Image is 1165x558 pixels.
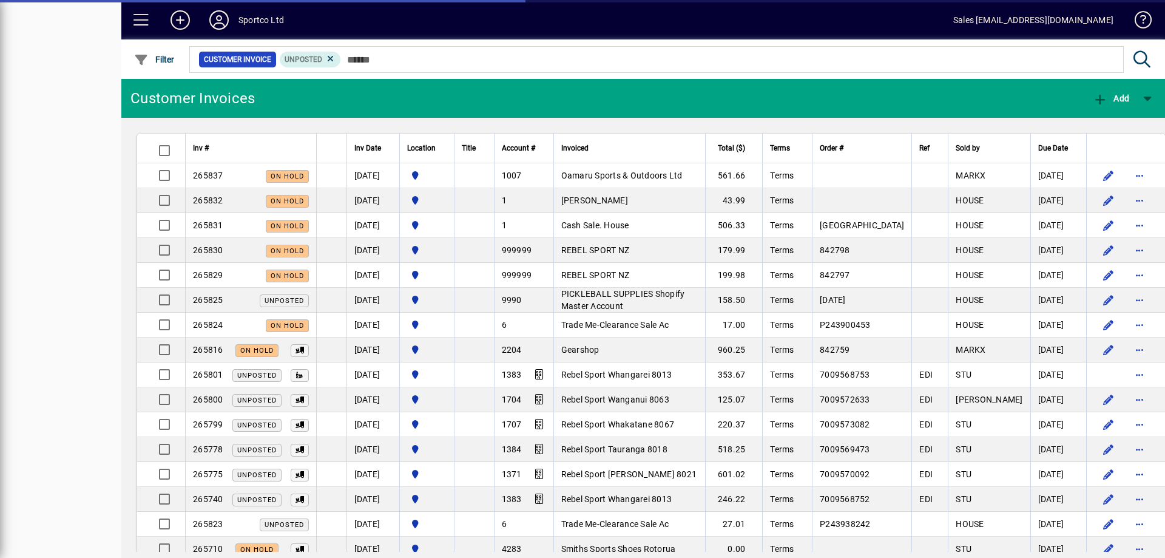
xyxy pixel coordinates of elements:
span: [PERSON_NAME] [561,196,628,205]
span: 265710 [193,544,223,554]
span: 265831 [193,220,223,230]
td: 125.07 [705,387,763,412]
span: On hold [271,272,304,280]
div: Customer Invoices [130,89,255,108]
span: Terms [770,395,794,404]
button: More options [1130,340,1150,359]
span: HOUSE [956,220,984,230]
span: 7009570092 [820,469,870,479]
button: Edit [1099,216,1118,235]
span: Sportco Ltd Warehouse [407,468,447,481]
span: 265829 [193,270,223,280]
div: Title [462,141,487,155]
mat-chip: Customer Invoice Status: Unposted [280,52,341,67]
span: Sportco Ltd Warehouse [407,517,447,531]
span: Unposted [237,471,277,479]
button: Edit [1099,514,1118,534]
span: Unposted [237,372,277,379]
span: 265823 [193,519,223,529]
span: Rebel Sport Wanganui 8063 [561,395,669,404]
span: HOUSE [956,295,984,305]
button: Filter [131,49,178,70]
button: Edit [1099,415,1118,434]
span: 1 [502,196,507,205]
span: 265778 [193,444,223,454]
span: Unposted [265,521,304,529]
td: [DATE] [346,288,399,313]
span: 1704 [502,395,522,404]
span: Sportco Ltd Warehouse [407,343,447,356]
td: [DATE] [346,238,399,263]
span: EDI [919,370,933,379]
button: Add [1090,87,1132,109]
span: STU [956,444,971,454]
span: Filter [134,55,175,64]
td: [DATE] [1030,437,1086,462]
div: Invoiced [561,141,698,155]
div: Account # [502,141,546,155]
button: More options [1130,390,1150,409]
button: More options [1130,365,1150,384]
span: Terms [770,544,794,554]
td: [DATE] [346,263,399,288]
td: 43.99 [705,188,763,213]
span: Sportco Ltd Warehouse [407,443,447,456]
button: More options [1130,464,1150,484]
td: [DATE] [1030,213,1086,238]
span: 4283 [502,544,522,554]
span: Rebel Sport Whangarei 8013 [561,494,672,504]
td: [DATE] [1030,238,1086,263]
div: Due Date [1038,141,1079,155]
span: Sportco Ltd Warehouse [407,243,447,257]
span: Unposted [237,421,277,429]
td: 220.37 [705,412,763,437]
span: 9990 [502,295,522,305]
td: [DATE] [1030,362,1086,387]
td: [DATE] [346,213,399,238]
span: 7009572633 [820,395,870,404]
span: Terms [770,295,794,305]
span: Trade Me-Clearance Sale Ac [561,519,669,529]
span: 1384 [502,444,522,454]
button: Add [161,9,200,31]
span: Sportco Ltd Warehouse [407,542,447,556]
span: HOUSE [956,196,984,205]
td: 17.00 [705,313,763,338]
span: Add [1093,94,1129,103]
span: Sportco Ltd Warehouse [407,194,447,207]
div: Inv Date [354,141,392,155]
span: 265799 [193,420,223,429]
span: Unposted [265,297,304,305]
span: 265740 [193,494,223,504]
span: Sportco Ltd Warehouse [407,393,447,406]
span: STU [956,370,971,379]
td: 960.25 [705,338,763,362]
td: [DATE] [1030,462,1086,487]
span: On hold [240,347,274,355]
span: On hold [271,197,304,205]
span: EDI [919,395,933,404]
span: MARKX [956,345,985,355]
span: 265816 [193,345,223,355]
span: HOUSE [956,320,984,330]
td: 601.02 [705,462,763,487]
button: Edit [1099,440,1118,459]
span: Customer Invoice [204,53,271,66]
button: More options [1130,290,1150,310]
button: More options [1130,415,1150,434]
span: STU [956,494,971,504]
span: 1383 [502,494,522,504]
span: P243938242 [820,519,871,529]
span: Unposted [237,496,277,504]
span: Sportco Ltd Warehouse [407,318,447,332]
td: 561.66 [705,163,763,188]
span: 265775 [193,469,223,479]
button: Edit [1099,340,1118,359]
span: Total ($) [718,141,745,155]
span: Ref [919,141,930,155]
td: [DATE] [346,188,399,213]
span: Sportco Ltd Warehouse [407,169,447,182]
span: EDI [919,420,933,429]
div: Sold by [956,141,1022,155]
span: Location [407,141,436,155]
